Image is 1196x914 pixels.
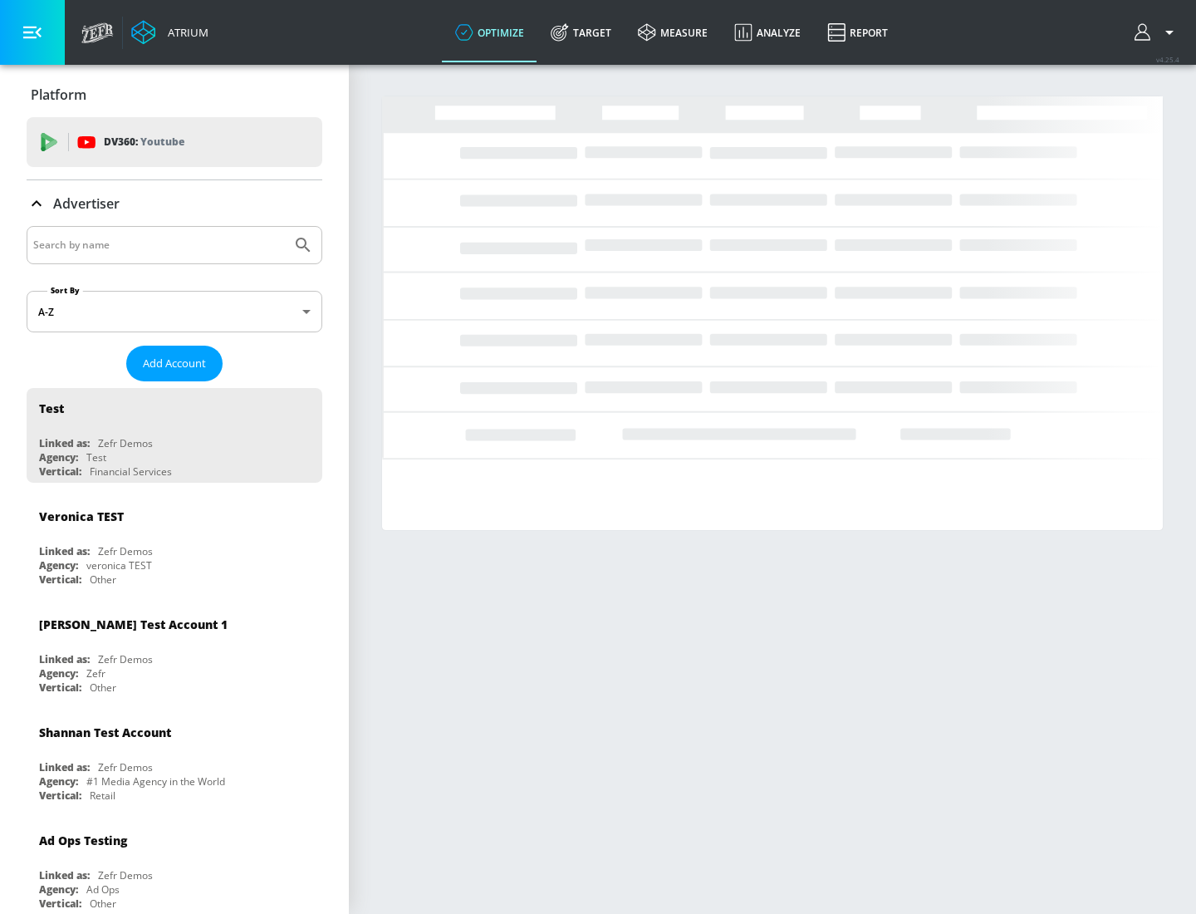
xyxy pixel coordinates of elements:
[27,388,322,483] div: TestLinked as:Zefr DemosAgency:TestVertical:Financial Services
[27,496,322,591] div: Veronica TESTLinked as:Zefr DemosAgency:veronica TESTVertical:Other
[90,897,116,911] div: Other
[39,558,78,572] div: Agency:
[86,882,120,897] div: Ad Ops
[33,234,285,256] input: Search by name
[104,133,184,151] p: DV360:
[143,354,206,373] span: Add Account
[90,681,116,695] div: Other
[39,509,124,524] div: Veronica TEST
[39,897,81,911] div: Vertical:
[39,666,78,681] div: Agency:
[86,450,106,464] div: Test
[86,774,225,789] div: #1 Media Agency in the World
[39,652,90,666] div: Linked as:
[27,604,322,699] div: [PERSON_NAME] Test Account 1Linked as:Zefr DemosAgency:ZefrVertical:Other
[39,436,90,450] div: Linked as:
[39,617,228,632] div: [PERSON_NAME] Test Account 1
[27,117,322,167] div: DV360: Youtube
[625,2,721,62] a: measure
[86,558,152,572] div: veronica TEST
[39,544,90,558] div: Linked as:
[98,436,153,450] div: Zefr Demos
[442,2,537,62] a: optimize
[39,572,81,587] div: Vertical:
[126,346,223,381] button: Add Account
[39,725,171,740] div: Shannan Test Account
[39,760,90,774] div: Linked as:
[86,666,105,681] div: Zefr
[27,712,322,807] div: Shannan Test AccountLinked as:Zefr DemosAgency:#1 Media Agency in the WorldVertical:Retail
[39,464,81,479] div: Vertical:
[39,789,81,803] div: Vertical:
[90,572,116,587] div: Other
[90,789,115,803] div: Retail
[98,760,153,774] div: Zefr Demos
[161,25,208,40] div: Atrium
[39,681,81,695] div: Vertical:
[27,180,322,227] div: Advertiser
[98,652,153,666] div: Zefr Demos
[140,133,184,150] p: Youtube
[537,2,625,62] a: Target
[47,285,83,296] label: Sort By
[98,544,153,558] div: Zefr Demos
[39,868,90,882] div: Linked as:
[39,833,127,848] div: Ad Ops Testing
[39,450,78,464] div: Agency:
[131,20,208,45] a: Atrium
[98,868,153,882] div: Zefr Demos
[39,882,78,897] div: Agency:
[31,86,86,104] p: Platform
[1156,55,1179,64] span: v 4.25.4
[814,2,901,62] a: Report
[27,71,322,118] div: Platform
[53,194,120,213] p: Advertiser
[27,291,322,332] div: A-Z
[721,2,814,62] a: Analyze
[39,400,64,416] div: Test
[90,464,172,479] div: Financial Services
[39,774,78,789] div: Agency:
